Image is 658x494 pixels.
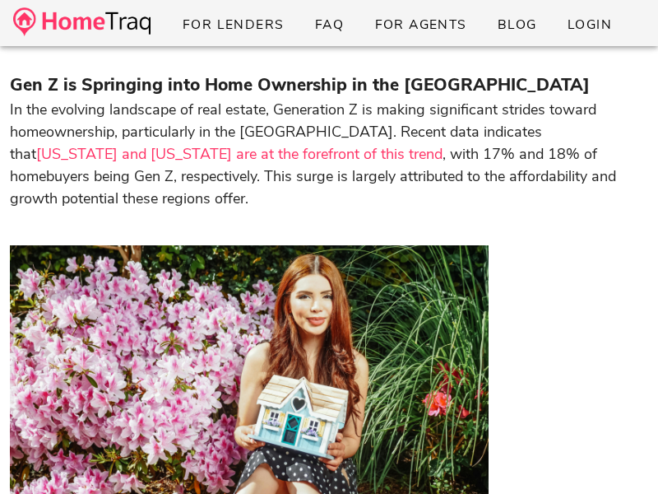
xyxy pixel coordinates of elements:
p: In the evolving landscape of real estate, Generation Z is making significant strides toward homeo... [10,99,648,232]
iframe: Chat Widget [576,415,658,494]
a: [US_STATE] and [US_STATE] are at the forefront of this trend [36,144,443,164]
img: desktop-logo.34a1112.png [13,7,151,36]
span: FAQ [314,16,345,34]
a: FAQ [301,10,358,40]
a: For Lenders [169,10,298,40]
span: Login [567,16,612,34]
a: Blog [484,10,550,40]
a: For Agents [360,10,480,40]
span: For Lenders [182,16,285,34]
span: Blog [497,16,537,34]
span: For Agents [373,16,466,34]
h3: Gen Z is Springing into Home Ownership in the [GEOGRAPHIC_DATA] [10,72,648,99]
a: Login [554,10,625,40]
